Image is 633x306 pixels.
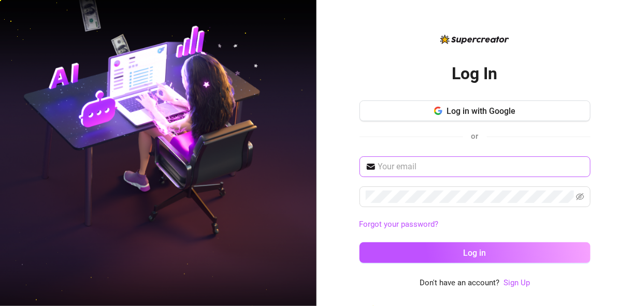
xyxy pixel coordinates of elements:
a: Sign Up [503,277,530,289]
a: Sign Up [503,278,530,287]
button: Log in with Google [359,100,591,121]
span: eye-invisible [576,193,584,201]
a: Forgot your password? [359,218,591,231]
img: logo-BBDzfeDw.svg [440,35,509,44]
input: Your email [378,161,584,173]
span: Don't have an account? [420,277,499,289]
a: Forgot your password? [359,220,439,229]
h2: Log In [452,63,498,84]
button: Log in [359,242,591,263]
span: or [471,132,479,141]
span: Log in [464,248,486,258]
span: Log in with Google [447,106,515,116]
